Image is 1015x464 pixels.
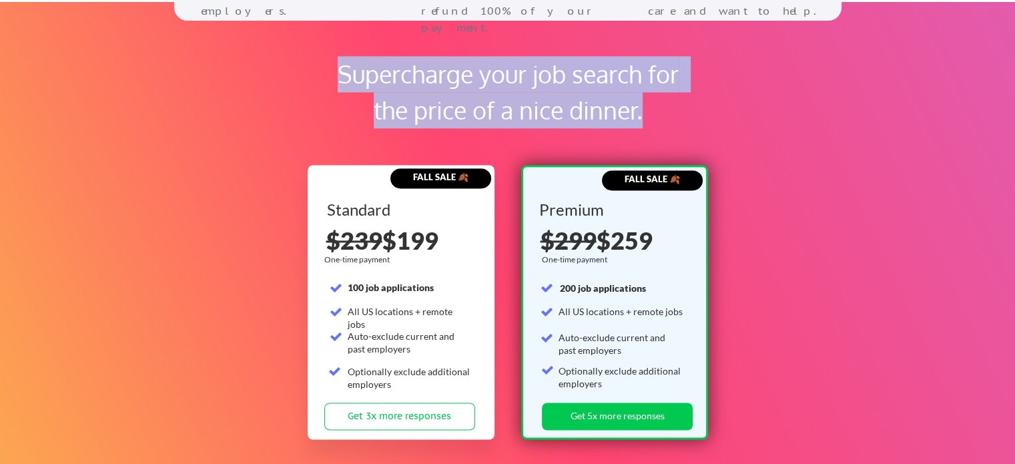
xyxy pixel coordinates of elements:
button: Get 5x more responses [542,403,693,430]
div: Auto-exclude current and past employers [348,330,471,356]
div: Standard [327,202,473,218]
div: Auto-exclude current and past employers [559,331,683,357]
button: Get 3x more responses [324,403,475,430]
div: Premium [539,202,686,218]
div: Optionally exclude additional employers [559,365,683,391]
div: $259 [541,228,692,252]
strong: 100 job applications [348,282,434,293]
s: $299 [541,226,597,255]
div: All US locations + remote jobs [559,305,683,318]
div: All US locations + remote jobs [348,305,471,331]
div: One-time payment [324,254,394,265]
strong: FALL SALE 🍂 [413,172,468,182]
strong: FALL SALE 🍂 [625,174,680,184]
div: $199 [326,228,477,252]
div: Supercharge your job search for the price of a nice dinner. [321,56,695,128]
s: $239 [326,226,382,255]
div: Optionally exclude additional employers [348,365,471,391]
strong: 200 job applications [560,282,646,294]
